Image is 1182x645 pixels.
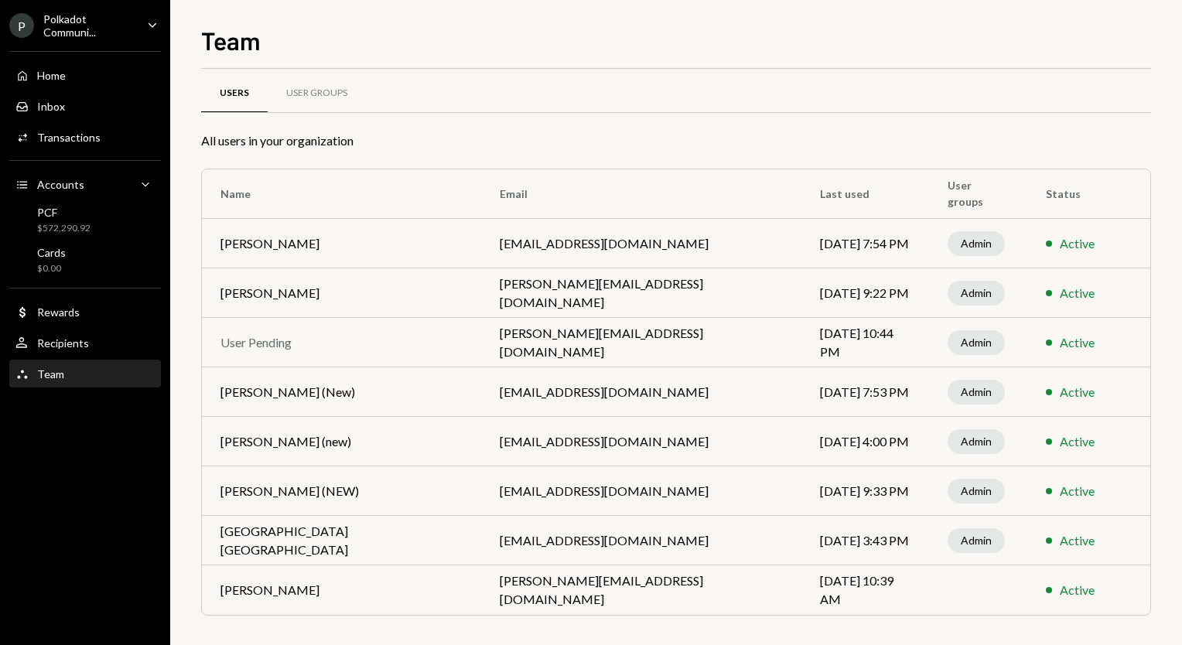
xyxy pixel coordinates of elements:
a: Inbox [9,92,161,120]
td: [PERSON_NAME] (New) [202,367,481,417]
td: [PERSON_NAME] (NEW) [202,466,481,516]
td: [DATE] 7:53 PM [801,367,928,417]
div: Active [1060,284,1095,302]
td: [PERSON_NAME] [202,565,481,615]
td: [PERSON_NAME][EMAIL_ADDRESS][DOMAIN_NAME] [481,565,802,615]
td: [PERSON_NAME] (new) [202,417,481,466]
div: Active [1060,333,1095,352]
div: Active [1060,383,1095,401]
h1: Team [201,25,261,56]
div: Cards [37,246,66,259]
div: Active [1060,531,1095,550]
th: Last used [801,169,928,219]
div: Active [1060,581,1095,599]
a: Recipients [9,329,161,357]
div: Admin [948,281,1005,305]
td: [DATE] 9:22 PM [801,268,928,318]
a: Rewards [9,298,161,326]
td: [EMAIL_ADDRESS][DOMAIN_NAME] [481,516,802,565]
a: Transactions [9,123,161,151]
th: User groups [929,169,1027,219]
td: [PERSON_NAME][EMAIL_ADDRESS][DOMAIN_NAME] [481,318,802,367]
div: Admin [948,330,1005,355]
td: [DATE] 7:54 PM [801,219,928,268]
div: Users [220,87,249,100]
td: [EMAIL_ADDRESS][DOMAIN_NAME] [481,417,802,466]
td: [DATE] 3:43 PM [801,516,928,565]
td: [DATE] 9:33 PM [801,466,928,516]
a: User Groups [268,74,366,114]
div: Home [37,69,66,82]
div: Transactions [37,131,101,144]
td: [PERSON_NAME] [202,268,481,318]
td: [PERSON_NAME] [202,219,481,268]
div: Active [1060,234,1095,253]
div: Recipients [37,336,89,350]
td: [DATE] 4:00 PM [801,417,928,466]
div: Accounts [37,178,84,191]
a: Team [9,360,161,387]
div: P [9,13,34,38]
a: Cards$0.00 [9,241,161,278]
td: [EMAIL_ADDRESS][DOMAIN_NAME] [481,219,802,268]
div: Admin [948,380,1005,404]
div: $572,290.92 [37,222,91,235]
div: Polkadot Communi... [43,12,135,39]
div: User Groups [286,87,347,100]
th: Name [202,169,481,219]
div: Admin [948,528,1005,553]
div: Active [1060,482,1095,500]
div: All users in your organization [201,131,1151,150]
td: [PERSON_NAME][EMAIL_ADDRESS][DOMAIN_NAME] [481,268,802,318]
td: [EMAIL_ADDRESS][DOMAIN_NAME] [481,466,802,516]
div: Team [37,367,64,381]
th: Status [1027,169,1113,219]
div: Active [1060,432,1095,451]
div: $0.00 [37,262,66,275]
td: [GEOGRAPHIC_DATA] [GEOGRAPHIC_DATA] [202,516,481,565]
div: Admin [948,231,1005,256]
a: PCF$572,290.92 [9,201,161,238]
div: PCF [37,206,91,219]
td: [DATE] 10:44 PM [801,318,928,367]
a: Home [9,61,161,89]
div: User Pending [220,333,463,352]
td: [DATE] 10:39 AM [801,565,928,615]
th: Email [481,169,802,219]
a: Users [201,74,268,114]
a: Accounts [9,170,161,198]
div: Admin [948,479,1005,503]
div: Rewards [37,305,80,319]
div: Admin [948,429,1005,454]
div: Inbox [37,100,65,113]
td: [EMAIL_ADDRESS][DOMAIN_NAME] [481,367,802,417]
